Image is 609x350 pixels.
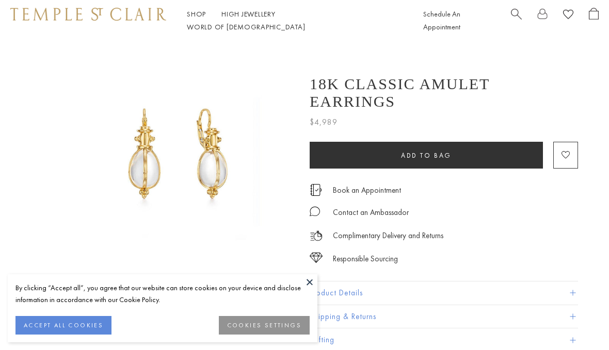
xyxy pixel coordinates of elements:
img: MessageIcon-01_2.svg [310,206,320,216]
img: icon_appointment.svg [310,184,322,196]
a: View Wishlist [563,8,573,24]
a: Open Shopping Bag [589,8,599,34]
img: icon_sourcing.svg [310,253,323,263]
a: World of [DEMOGRAPHIC_DATA]World of [DEMOGRAPHIC_DATA] [187,22,305,31]
button: Product Details [310,281,578,305]
img: 18K Classic Amulet Earrings [67,41,294,268]
button: ACCEPT ALL COOKIES [15,316,111,335]
img: Temple St. Clair [10,8,166,20]
h1: 18K Classic Amulet Earrings [310,75,578,110]
a: Search [511,8,522,34]
a: Book an Appointment [333,185,401,196]
a: Schedule An Appointment [423,9,460,31]
span: $4,989 [310,115,338,129]
a: ShopShop [187,9,206,19]
div: Responsible Sourcing [333,253,398,265]
button: Add to bag [310,142,543,169]
p: Complimentary Delivery and Returns [333,229,443,242]
button: Shipping & Returns [310,305,578,328]
img: icon_delivery.svg [310,229,323,242]
iframe: Gorgias live chat messenger [557,302,599,340]
div: By clicking “Accept all”, you agree that our website can store cookies on your device and disclos... [15,282,310,306]
nav: Main navigation [187,8,400,34]
a: High JewelleryHigh Jewellery [221,9,276,19]
div: Contact an Ambassador [333,206,409,219]
button: COOKIES SETTINGS [219,316,310,335]
span: Add to bag [401,151,452,160]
